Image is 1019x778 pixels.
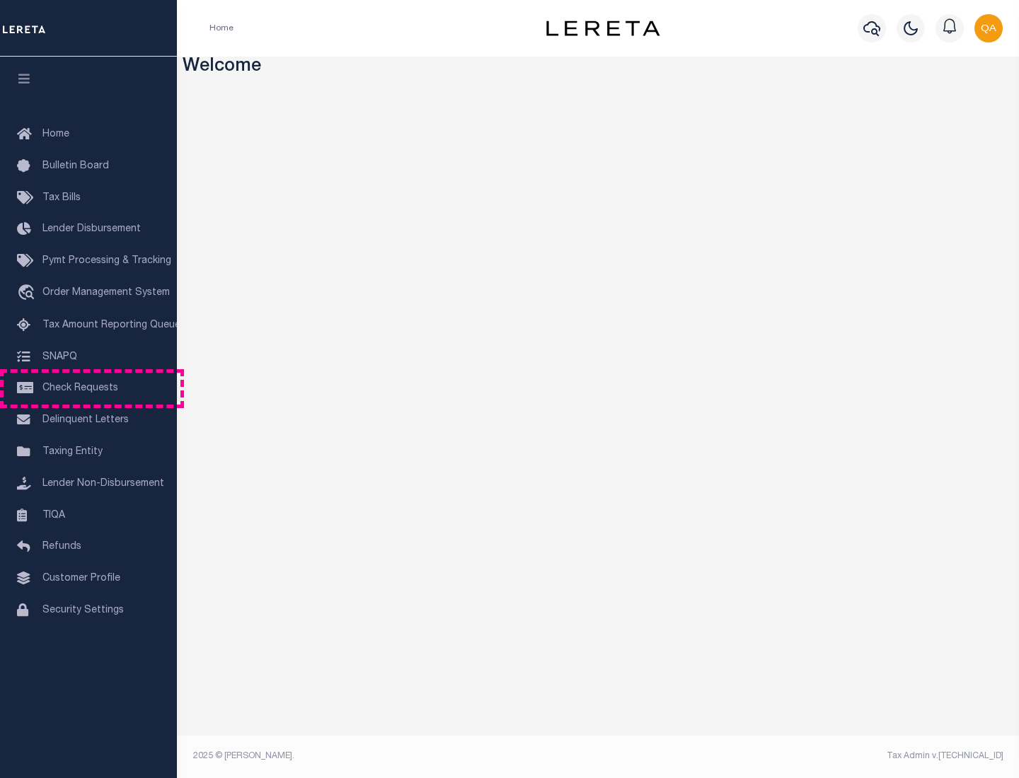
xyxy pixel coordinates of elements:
[42,320,180,330] span: Tax Amount Reporting Queue
[42,288,170,298] span: Order Management System
[42,447,103,457] span: Taxing Entity
[42,129,69,139] span: Home
[17,284,40,303] i: travel_explore
[183,750,599,762] div: 2025 © [PERSON_NAME].
[209,22,234,35] li: Home
[42,383,118,393] span: Check Requests
[42,415,129,425] span: Delinquent Letters
[42,542,81,552] span: Refunds
[42,605,124,615] span: Security Settings
[546,21,660,36] img: logo-dark.svg
[42,352,77,361] span: SNAPQ
[42,510,65,520] span: TIQA
[609,750,1003,762] div: Tax Admin v.[TECHNICAL_ID]
[42,161,109,171] span: Bulletin Board
[42,256,171,266] span: Pymt Processing & Tracking
[42,193,81,203] span: Tax Bills
[974,14,1003,42] img: svg+xml;base64,PHN2ZyB4bWxucz0iaHR0cDovL3d3dy53My5vcmcvMjAwMC9zdmciIHBvaW50ZXItZXZlbnRzPSJub25lIi...
[42,574,120,583] span: Customer Profile
[42,479,164,489] span: Lender Non-Disbursement
[42,224,141,234] span: Lender Disbursement
[183,57,1014,79] h3: Welcome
